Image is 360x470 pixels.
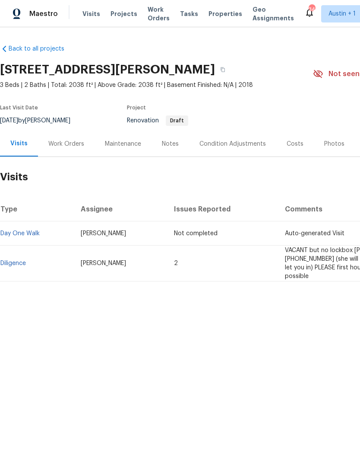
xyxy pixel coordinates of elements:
[10,139,28,148] div: Visits
[167,197,278,221] th: Issues Reported
[285,230,344,237] span: Auto-generated Visit
[328,10,356,18] span: Austin + 1
[174,260,178,266] span: 2
[253,5,294,22] span: Geo Assignments
[215,62,231,77] button: Copy Address
[287,140,303,148] div: Costs
[82,10,100,18] span: Visits
[74,197,167,221] th: Assignee
[0,230,40,237] a: Day One Walk
[174,230,218,237] span: Not completed
[81,260,126,266] span: [PERSON_NAME]
[81,230,126,237] span: [PERSON_NAME]
[111,10,137,18] span: Projects
[324,140,344,148] div: Photos
[105,140,141,148] div: Maintenance
[127,105,146,110] span: Project
[180,11,198,17] span: Tasks
[167,118,187,123] span: Draft
[29,10,58,18] span: Maestro
[0,260,26,266] a: Diligence
[48,140,84,148] div: Work Orders
[199,140,266,148] div: Condition Adjustments
[148,5,170,22] span: Work Orders
[127,118,188,124] span: Renovation
[208,10,242,18] span: Properties
[309,5,315,14] div: 34
[162,140,179,148] div: Notes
